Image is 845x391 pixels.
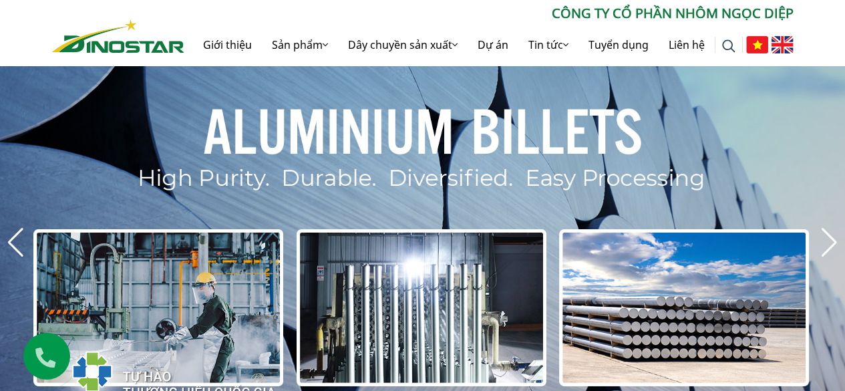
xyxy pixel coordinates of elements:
[338,23,468,66] a: Dây chuyền sản xuất
[578,23,659,66] a: Tuyển dụng
[7,228,25,257] div: Previous slide
[52,17,184,52] a: Nhôm Dinostar
[820,228,838,257] div: Next slide
[746,36,768,53] img: Tiếng Việt
[262,23,338,66] a: Sản phẩm
[184,3,794,23] p: CÔNG TY CỔ PHẦN NHÔM NGỌC DIỆP
[193,23,262,66] a: Giới thiệu
[52,19,184,53] img: Nhôm Dinostar
[722,39,735,53] img: search
[518,23,578,66] a: Tin tức
[659,23,715,66] a: Liên hệ
[468,23,518,66] a: Dự án
[772,36,794,53] img: English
